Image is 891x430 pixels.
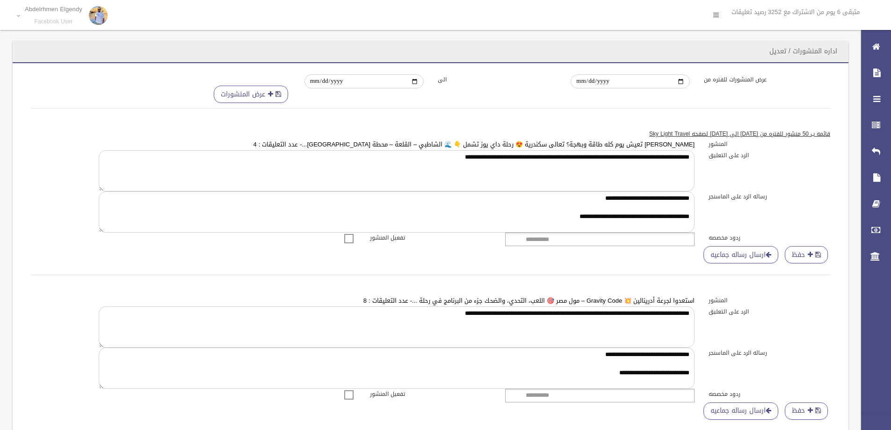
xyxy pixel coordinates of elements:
[702,348,837,358] label: رساله الرد على الماسنجر
[214,86,288,103] button: عرض المنشورات
[702,389,837,399] label: ردود مخصصه
[697,74,830,85] label: عرض المنشورات للفتره من
[25,18,82,25] small: Facebook User
[25,6,82,13] p: Abdelrhmen Elgendy
[702,139,837,149] label: المنشور
[431,74,564,85] label: الى
[253,138,695,150] a: [PERSON_NAME] تعيش يوم كله طاقة وبهجة؟ تعالى سكندرية 😍 رحلة داي يوز تشمل 👇 🌊 الشاطبي – القلعة – م...
[703,402,778,420] a: ارسال رساله جماعيه
[702,191,837,202] label: رساله الرد على الماسنجر
[703,246,778,263] a: ارسال رساله جماعيه
[785,246,828,263] button: حفظ
[758,42,848,60] header: اداره المنشورات / تعديل
[785,402,828,420] button: حفظ
[363,389,499,399] label: تفعيل المنشور
[702,295,837,306] label: المنشور
[702,306,837,317] label: الرد على التعليق
[649,129,830,139] u: قائمه ب 50 منشور للفتره من [DATE] الى [DATE] لصفحه Sky Light Travel
[702,150,837,160] label: الرد على التعليق
[702,233,837,243] label: ردود مخصصه
[363,233,499,243] label: تفعيل المنشور
[363,295,695,306] a: استعدوا لجرعة أدرينالين 💥 Gravity Code – مول مصر 🎯 اللعب، التحدي، والضحك جزء من البرنامج في رحلة ...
